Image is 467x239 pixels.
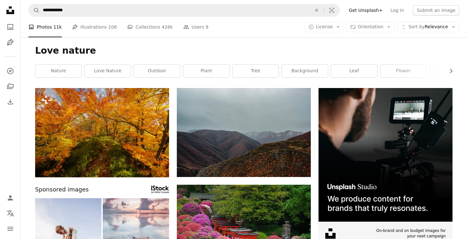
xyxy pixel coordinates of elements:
[177,226,311,232] a: A garden filled with lots of different colored flowers
[397,22,459,32] button: Sort byRelevance
[413,5,459,15] button: Submit an image
[316,24,333,29] span: License
[4,36,17,49] a: Illustrations
[28,4,340,17] form: Find visuals sitewide
[319,88,453,222] img: file-1715652217532-464736461acbimage
[183,17,209,37] a: Users 9
[35,185,89,194] span: Sponsored images
[177,88,311,177] img: brown and green mountains under white clouds during daytime
[408,24,424,29] span: Sort by
[183,65,229,77] a: plant
[331,65,377,77] a: leaf
[233,65,279,77] a: tree
[4,191,17,204] a: Log in / Sign up
[4,222,17,235] button: Menu
[35,65,81,77] a: nature
[72,17,117,37] a: Illustrations 106
[177,129,311,135] a: brown and green mountains under white clouds during daytime
[380,65,426,77] a: flower
[4,21,17,33] a: Photos
[35,129,169,135] a: a forest filled with lots of trees covered in fall leaves
[4,80,17,93] a: Collections
[162,23,173,31] span: 426k
[205,23,208,31] span: 9
[35,45,453,57] h1: Love nature
[386,5,408,15] a: Log in
[35,88,169,177] img: a forest filled with lots of trees covered in fall leaves
[445,65,453,77] button: scroll list to the right
[358,24,383,29] span: Orientation
[29,4,40,16] button: Search Unsplash
[134,65,180,77] a: outdoor
[345,5,386,15] a: Get Unsplash+
[347,22,395,32] button: Orientation
[282,65,328,77] a: background
[4,65,17,77] a: Explore
[325,228,336,239] img: file-1631678316303-ed18b8b5cb9cimage
[108,23,117,31] span: 106
[4,95,17,108] a: Download History
[4,207,17,220] button: Language
[372,228,446,239] span: On-brand and on budget images for your next campaign
[85,65,131,77] a: love nature
[324,4,339,16] button: Visual search
[408,24,448,30] span: Relevance
[305,22,344,32] button: License
[127,17,173,37] a: Collections 426k
[310,4,324,16] button: Clear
